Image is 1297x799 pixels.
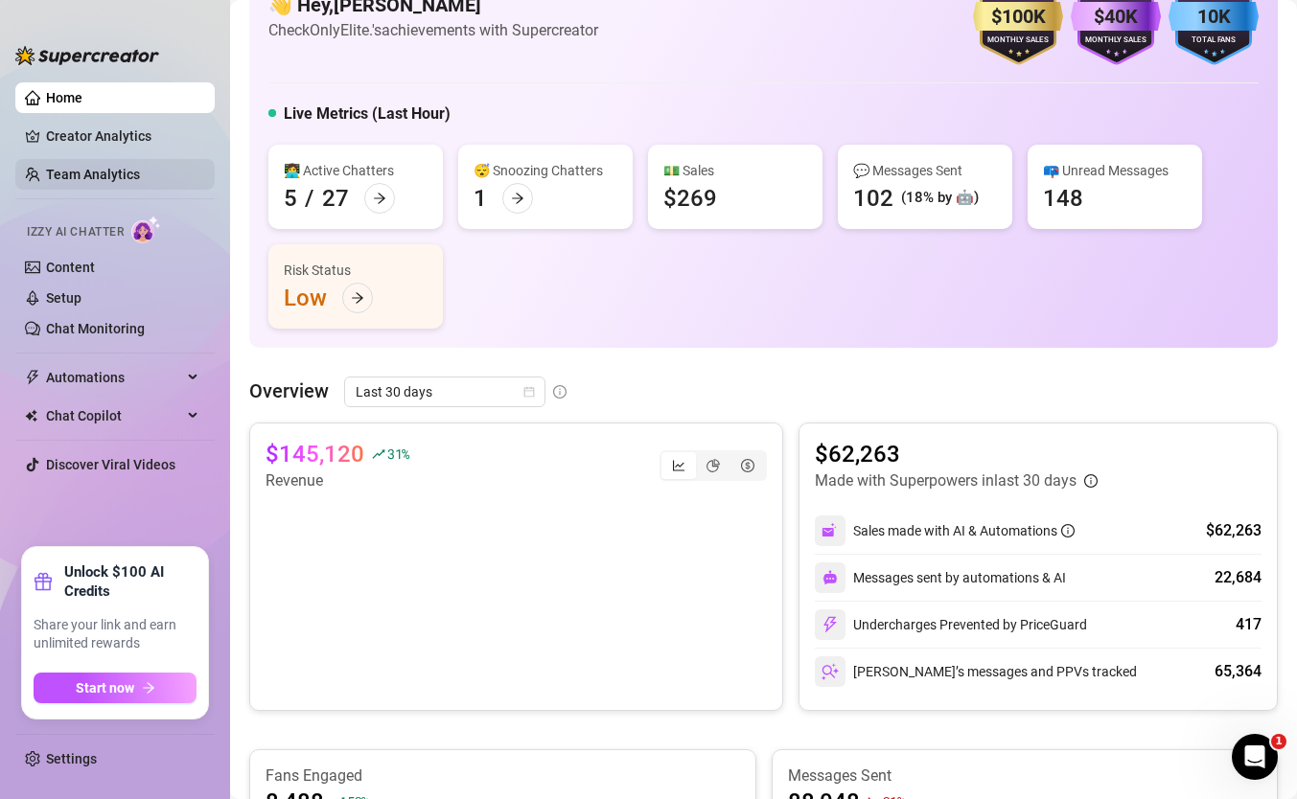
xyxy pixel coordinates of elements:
a: Settings [46,751,97,766]
span: Share your link and earn unlimited rewards [34,616,197,653]
span: Last 30 days [356,377,534,406]
div: 65,364 [1215,660,1262,683]
img: AI Chatter [131,216,161,243]
article: Check OnlyElite.'s achievements with Supercreator [268,18,598,42]
div: 10K [1169,2,1259,32]
span: 31 % [387,445,409,463]
span: info-circle [1061,524,1075,537]
article: $62,263 [815,439,1098,469]
div: $40K [1071,2,1161,32]
img: svg%3e [822,616,839,633]
article: Fans Engaged [266,765,740,787]
a: Discover Viral Videos [46,457,175,472]
div: 102 [853,183,893,214]
div: 👩‍💻 Active Chatters [284,160,428,181]
span: rise [372,447,385,461]
span: arrow-right [511,192,524,205]
span: Automations [46,362,182,393]
div: 5 [284,183,297,214]
strong: Unlock $100 AI Credits [64,562,197,601]
article: Revenue [266,469,409,492]
div: [PERSON_NAME]’s messages and PPVs tracked [815,656,1137,687]
div: Messages sent by automations & AI [815,562,1066,593]
div: Undercharges Prevented by PriceGuard [815,609,1087,640]
article: Messages Sent [788,765,1262,787]
article: $145,120 [266,439,364,469]
a: Creator Analytics [46,121,199,151]
div: $269 [663,183,717,214]
span: 1 [1271,734,1286,749]
div: 22,684 [1215,566,1262,589]
div: 417 [1236,613,1262,636]
span: Start now [76,680,134,696]
div: 💬 Messages Sent [853,160,997,181]
div: (18% by 🤖) [901,187,979,210]
img: logo-BBDzfeDw.svg [15,46,159,65]
img: svg%3e [822,663,839,680]
div: 27 [322,183,349,214]
div: $100K [973,2,1063,32]
img: svg%3e [822,522,839,539]
span: line-chart [672,459,685,472]
a: Setup [46,290,81,306]
span: info-circle [553,385,567,399]
span: Izzy AI Chatter [27,223,124,241]
div: Monthly Sales [1071,34,1161,47]
a: Chat Monitoring [46,321,145,336]
iframe: Intercom live chat [1232,734,1278,780]
span: Chat Copilot [46,400,182,431]
div: 💵 Sales [663,160,807,181]
article: Overview [249,377,329,405]
div: Monthly Sales [973,34,1063,47]
article: Made with Superpowers in last 30 days [815,469,1077,492]
div: 📪 Unread Messages [1043,160,1187,181]
span: info-circle [1084,474,1098,488]
span: arrow-right [351,291,364,305]
span: arrow-right [142,681,155,695]
div: 1 [474,183,487,214]
div: Sales made with AI & Automations [853,520,1075,541]
button: Start nowarrow-right [34,673,197,703]
span: calendar [523,386,535,398]
h5: Live Metrics (Last Hour) [284,103,451,126]
img: svg%3e [822,570,838,585]
img: Chat Copilot [25,409,37,422]
span: thunderbolt [25,370,40,385]
a: Team Analytics [46,167,140,182]
span: arrow-right [373,192,386,205]
a: Content [46,260,95,275]
div: 😴 Snoozing Chatters [474,160,617,181]
div: Risk Status [284,260,428,281]
div: Total Fans [1169,34,1259,47]
div: 148 [1043,183,1083,214]
span: pie-chart [706,459,720,472]
span: dollar-circle [741,459,754,472]
span: gift [34,572,53,591]
div: segmented control [660,450,767,481]
div: $62,263 [1206,519,1262,542]
a: Home [46,90,82,105]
